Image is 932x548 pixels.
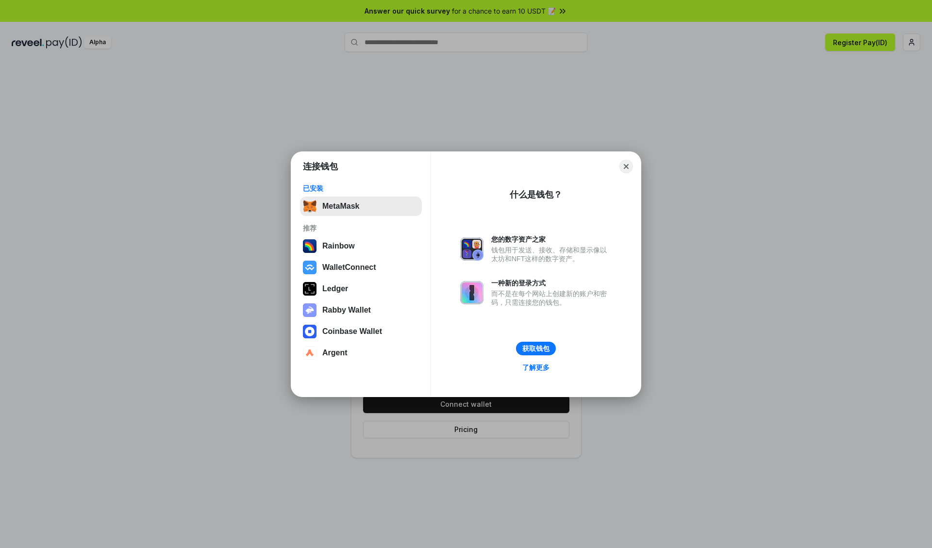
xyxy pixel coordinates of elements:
[300,322,422,341] button: Coinbase Wallet
[460,237,483,261] img: svg+xml,%3Csvg%20xmlns%3D%22http%3A%2F%2Fwww.w3.org%2F2000%2Fsvg%22%20fill%3D%22none%22%20viewBox...
[303,282,316,296] img: svg+xml,%3Csvg%20xmlns%3D%22http%3A%2F%2Fwww.w3.org%2F2000%2Fsvg%22%20width%3D%2228%22%20height%3...
[303,184,419,193] div: 已安装
[322,327,382,336] div: Coinbase Wallet
[303,325,316,338] img: svg+xml,%3Csvg%20width%3D%2228%22%20height%3D%2228%22%20viewBox%3D%220%200%2028%2028%22%20fill%3D...
[322,242,355,250] div: Rainbow
[322,202,359,211] div: MetaMask
[300,236,422,256] button: Rainbow
[303,199,316,213] img: svg+xml,%3Csvg%20fill%3D%22none%22%20height%3D%2233%22%20viewBox%3D%220%200%2035%2033%22%20width%...
[619,160,633,173] button: Close
[303,346,316,360] img: svg+xml,%3Csvg%20width%3D%2228%22%20height%3D%2228%22%20viewBox%3D%220%200%2028%2028%22%20fill%3D...
[300,343,422,363] button: Argent
[303,239,316,253] img: svg+xml,%3Csvg%20width%3D%22120%22%20height%3D%22120%22%20viewBox%3D%220%200%20120%20120%22%20fil...
[322,306,371,315] div: Rabby Wallet
[460,281,483,304] img: svg+xml,%3Csvg%20xmlns%3D%22http%3A%2F%2Fwww.w3.org%2F2000%2Fsvg%22%20fill%3D%22none%22%20viewBox...
[510,189,562,200] div: 什么是钱包？
[491,246,612,263] div: 钱包用于发送、接收、存储和显示像以太坊和NFT这样的数字资产。
[300,197,422,216] button: MetaMask
[491,289,612,307] div: 而不是在每个网站上创建新的账户和密码，只需连接您的钱包。
[300,300,422,320] button: Rabby Wallet
[300,279,422,299] button: Ledger
[322,263,376,272] div: WalletConnect
[303,224,419,232] div: 推荐
[322,349,348,357] div: Argent
[516,342,556,355] button: 获取钱包
[522,344,549,353] div: 获取钱包
[516,361,555,374] a: 了解更多
[491,235,612,244] div: 您的数字资产之家
[491,279,612,287] div: 一种新的登录方式
[303,261,316,274] img: svg+xml,%3Csvg%20width%3D%2228%22%20height%3D%2228%22%20viewBox%3D%220%200%2028%2028%22%20fill%3D...
[303,161,338,172] h1: 连接钱包
[300,258,422,277] button: WalletConnect
[303,303,316,317] img: svg+xml,%3Csvg%20xmlns%3D%22http%3A%2F%2Fwww.w3.org%2F2000%2Fsvg%22%20fill%3D%22none%22%20viewBox...
[522,363,549,372] div: 了解更多
[322,284,348,293] div: Ledger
